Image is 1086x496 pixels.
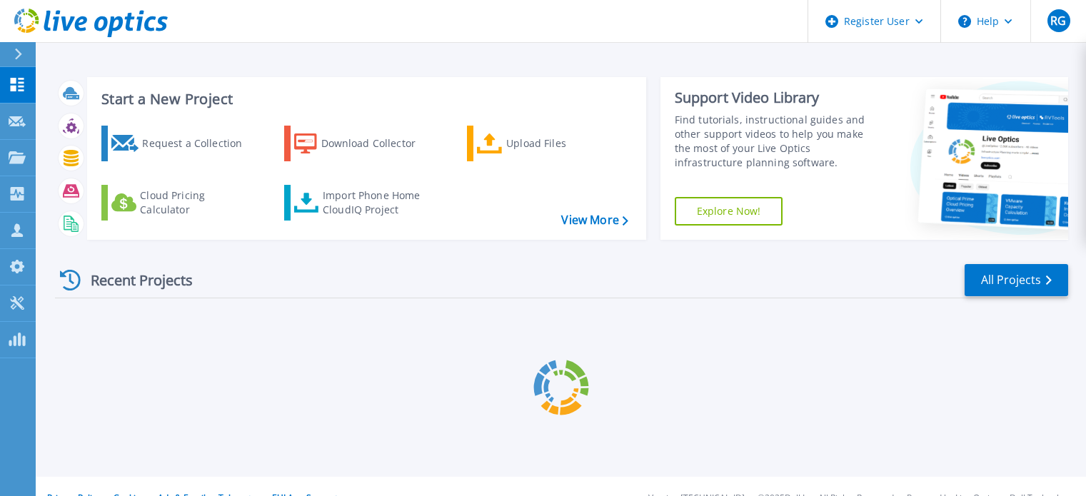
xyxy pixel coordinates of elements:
[284,126,443,161] a: Download Collector
[101,126,261,161] a: Request a Collection
[1050,15,1066,26] span: RG
[140,188,254,217] div: Cloud Pricing Calculator
[323,188,434,217] div: Import Phone Home CloudIQ Project
[55,263,212,298] div: Recent Projects
[965,264,1068,296] a: All Projects
[675,197,783,226] a: Explore Now!
[506,129,620,158] div: Upload Files
[101,185,261,221] a: Cloud Pricing Calculator
[467,126,626,161] a: Upload Files
[142,129,256,158] div: Request a Collection
[675,113,880,170] div: Find tutorials, instructional guides and other support videos to help you make the most of your L...
[675,88,880,107] div: Support Video Library
[101,91,628,107] h3: Start a New Project
[321,129,436,158] div: Download Collector
[561,213,628,227] a: View More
